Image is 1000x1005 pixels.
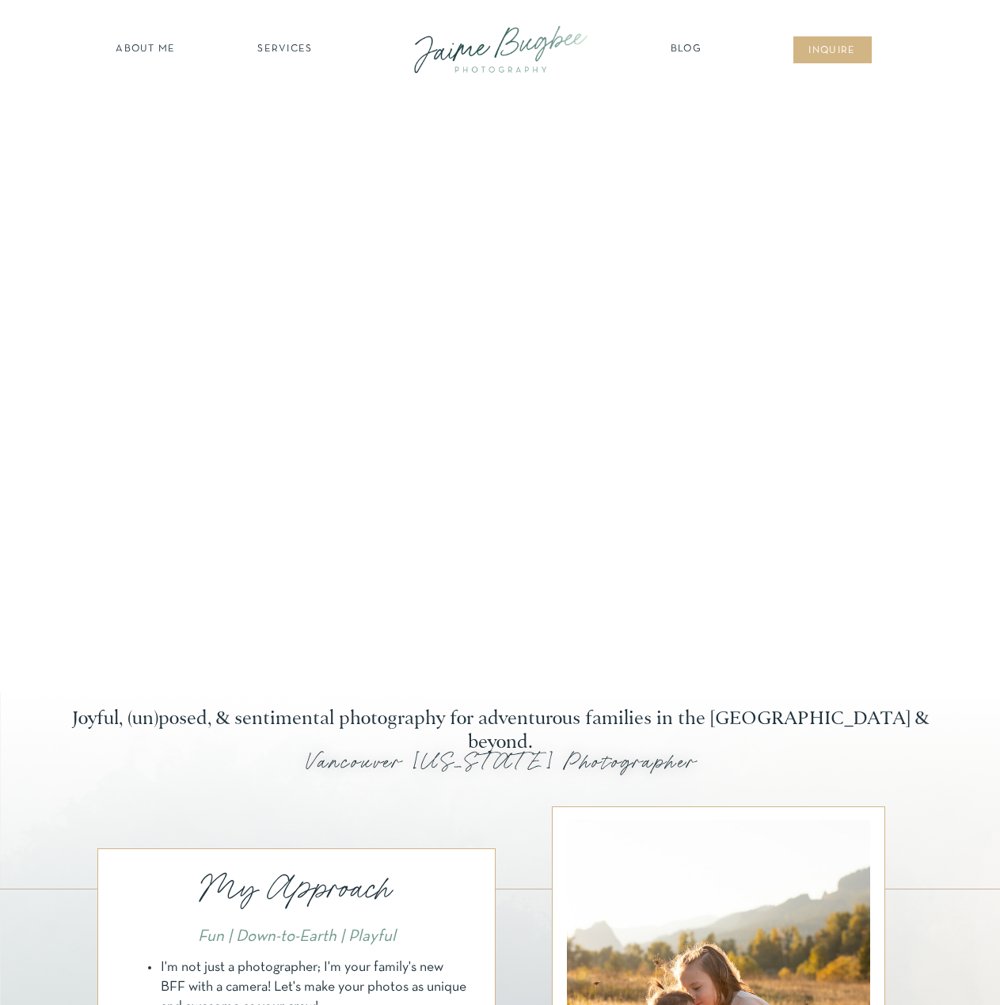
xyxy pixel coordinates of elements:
a: inqUIre [800,44,865,59]
p: My Approach [181,867,413,912]
h2: Joyful, (un)posed, & sentimental photography for adventurous families in the [GEOGRAPHIC_DATA] & ... [58,707,944,731]
a: Blog [667,42,706,58]
a: SERVICES [241,42,330,58]
h1: Vancouver [US_STATE] Photographer [234,750,767,785]
a: about ME [112,42,181,58]
i: Fun | Down-to-Earth | Playful [198,929,396,944]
